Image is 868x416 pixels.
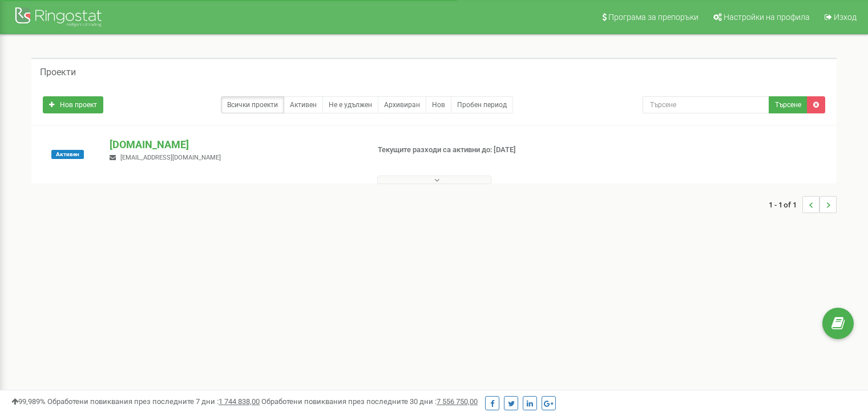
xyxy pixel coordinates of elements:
[437,397,478,406] u: 7 556 750,00
[284,96,323,113] a: Активен
[769,196,802,213] span: 1 - 1 of 1
[608,13,699,22] span: Програма за препоръки
[40,67,76,78] h5: Проекти
[261,397,478,406] span: Обработени повиквания през последните 30 дни :
[426,96,451,113] a: Нов
[643,96,769,113] input: Търсене
[219,397,260,406] u: 1 744 838,00
[43,96,103,113] a: Нов проект
[834,13,857,22] span: Изход
[451,96,513,113] a: Пробен период
[322,96,378,113] a: Не е удължен
[769,96,808,113] button: Търсене
[110,137,359,152] p: [DOMAIN_NAME]
[378,145,560,156] p: Текущите разходи са активни до: [DATE]
[47,397,260,406] span: Обработени повиквания през последните 7 дни :
[120,154,221,161] span: [EMAIL_ADDRESS][DOMAIN_NAME]
[221,96,284,113] a: Всички проекти
[51,150,84,159] span: Активен
[769,185,837,225] nav: ...
[724,13,810,22] span: Настройки на профила
[378,96,426,113] a: Архивиран
[11,397,46,406] span: 99,989%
